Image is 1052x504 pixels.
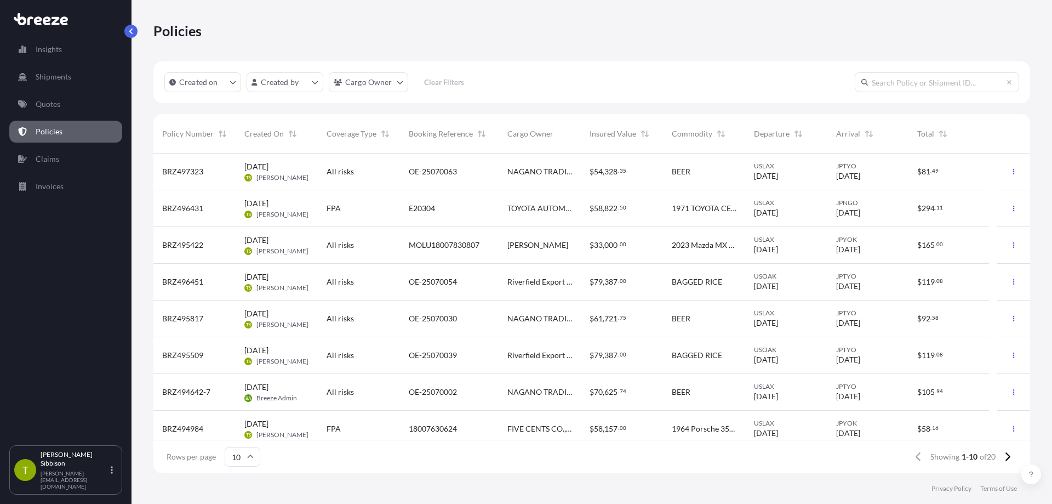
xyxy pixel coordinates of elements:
[618,206,619,209] span: .
[327,313,354,324] span: All risks
[931,484,971,493] a: Privacy Policy
[604,278,618,286] span: 387
[604,168,618,175] span: 328
[604,205,618,212] span: 822
[36,71,71,82] p: Shipments
[917,388,922,396] span: $
[862,127,876,140] button: Sort
[590,352,594,359] span: $
[936,353,943,356] span: 08
[244,128,284,139] span: Created On
[935,206,936,209] span: .
[327,128,376,139] span: Coverage Type
[414,73,475,91] button: Clear Filters
[162,240,203,251] span: BRZ495422
[507,423,572,434] span: FIVE CENTS CO.,LTD
[935,389,936,393] span: .
[917,168,922,175] span: $
[244,235,268,246] span: [DATE]
[620,206,626,209] span: 50
[327,166,354,177] span: All risks
[922,425,930,433] span: 58
[754,199,819,207] span: USLAX
[162,166,203,177] span: BRZ497323
[409,166,457,177] span: OE-25070063
[836,128,860,139] span: Arrival
[922,388,935,396] span: 105
[216,127,229,140] button: Sort
[162,387,210,398] span: BRZ494642-7
[594,388,603,396] span: 70
[618,169,619,173] span: .
[9,38,122,60] a: Insights
[247,72,323,92] button: createdBy Filter options
[917,425,922,433] span: $
[714,127,728,140] button: Sort
[672,166,690,177] span: BEER
[754,207,778,218] span: [DATE]
[792,127,805,140] button: Sort
[620,389,626,393] span: 74
[36,99,60,110] p: Quotes
[507,350,572,361] span: Riverfield Export Import Inc.
[153,22,202,39] p: Policies
[603,168,604,175] span: ,
[409,387,457,398] span: OE-25070002
[256,357,308,366] span: [PERSON_NAME]
[603,205,604,212] span: ,
[917,315,922,322] span: $
[922,352,935,359] span: 119
[922,315,930,322] span: 92
[162,423,203,434] span: BRZ494984
[672,276,722,287] span: BAGGED RICE
[836,318,860,329] span: [DATE]
[936,206,943,209] span: 11
[754,391,778,402] span: [DATE]
[379,127,392,140] button: Sort
[327,350,354,361] span: All risks
[345,77,392,88] p: Cargo Owner
[932,426,939,430] span: 16
[9,66,122,88] a: Shipments
[930,169,931,173] span: .
[603,315,604,322] span: ,
[246,319,251,330] span: TS
[590,205,594,212] span: $
[618,242,619,246] span: .
[162,350,203,361] span: BRZ495509
[754,382,819,391] span: USLAX
[962,451,977,462] span: 1-10
[327,240,354,251] span: All risks
[836,207,860,218] span: [DATE]
[594,205,603,212] span: 58
[917,352,922,359] span: $
[836,281,860,292] span: [DATE]
[604,315,618,322] span: 721
[618,389,619,393] span: .
[604,352,618,359] span: 387
[672,128,712,139] span: Commodity
[855,72,1019,92] input: Search Policy or Shipment ID...
[980,484,1017,493] p: Terms of Use
[244,198,268,209] span: [DATE]
[836,309,900,318] span: JPTYO
[922,205,935,212] span: 294
[507,313,572,324] span: NAGANO TRADING COMPANY [GEOGRAPHIC_DATA]
[246,429,251,440] span: TS
[836,354,860,365] span: [DATE]
[754,428,778,439] span: [DATE]
[672,203,736,214] span: 1971 TOYOTA CELICA Full Restored Condition
[164,72,241,92] button: createdOn Filter options
[594,352,603,359] span: 79
[836,391,860,402] span: [DATE]
[620,242,626,246] span: 00
[507,128,553,139] span: Cargo Owner
[409,203,435,214] span: E20304
[475,127,488,140] button: Sort
[604,388,618,396] span: 625
[836,428,860,439] span: [DATE]
[936,242,943,246] span: 00
[672,423,736,434] span: 1964 Porsche 356 C Cabriolet
[603,241,604,249] span: ,
[244,271,268,282] span: [DATE]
